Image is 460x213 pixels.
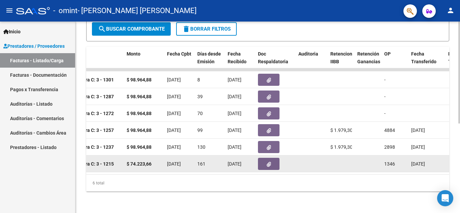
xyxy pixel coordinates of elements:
[167,128,181,133] span: [DATE]
[73,111,114,116] strong: Factura C: 3 - 1272
[411,128,425,133] span: [DATE]
[258,51,288,64] span: Doc Respaldatoria
[355,47,382,76] datatable-header-cell: Retención Ganancias
[328,47,355,76] datatable-header-cell: Retencion IIBB
[228,144,241,150] span: [DATE]
[127,51,140,57] span: Monto
[164,47,195,76] datatable-header-cell: Fecha Cpbt
[167,77,181,82] span: [DATE]
[411,51,436,64] span: Fecha Transferido
[384,144,395,150] span: 2898
[357,51,380,64] span: Retención Ganancias
[298,51,318,57] span: Auditoria
[176,22,237,36] button: Borrar Filtros
[384,77,386,82] span: -
[182,25,190,33] mat-icon: delete
[330,128,353,133] span: $ 1.979,30
[411,144,425,150] span: [DATE]
[5,6,13,14] mat-icon: menu
[384,51,391,57] span: OP
[167,94,181,99] span: [DATE]
[296,47,328,76] datatable-header-cell: Auditoria
[167,51,191,57] span: Fecha Cpbt
[437,190,453,206] div: Open Intercom Messenger
[98,25,106,33] mat-icon: search
[197,128,203,133] span: 99
[53,3,77,18] span: - omint
[197,51,221,64] span: Días desde Emisión
[384,128,395,133] span: 4884
[228,94,241,99] span: [DATE]
[127,111,152,116] strong: $ 98.964,88
[197,111,203,116] span: 70
[330,144,353,150] span: $ 1.979,30
[73,128,114,133] strong: Factura C: 3 - 1257
[73,94,114,99] strong: Factura C: 3 - 1287
[73,77,114,82] strong: Factura C: 3 - 1301
[384,161,395,167] span: 1346
[127,77,152,82] strong: $ 98.964,88
[197,161,205,167] span: 161
[98,26,165,32] span: Buscar Comprobante
[408,47,446,76] datatable-header-cell: Fecha Transferido
[182,26,231,32] span: Borrar Filtros
[197,144,205,150] span: 130
[228,77,241,82] span: [DATE]
[330,51,352,64] span: Retencion IIBB
[195,47,225,76] datatable-header-cell: Días desde Emisión
[382,47,408,76] datatable-header-cell: OP
[53,47,124,76] datatable-header-cell: CPBT
[167,111,181,116] span: [DATE]
[384,94,386,99] span: -
[127,161,152,167] strong: $ 74.223,66
[228,128,241,133] span: [DATE]
[86,175,449,191] div: 6 total
[77,3,197,18] span: - [PERSON_NAME] [PERSON_NAME]
[167,161,181,167] span: [DATE]
[92,22,171,36] button: Buscar Comprobante
[255,47,296,76] datatable-header-cell: Doc Respaldatoria
[197,94,203,99] span: 39
[127,94,152,99] strong: $ 98.964,88
[225,47,255,76] datatable-header-cell: Fecha Recibido
[384,111,386,116] span: -
[127,128,152,133] strong: $ 98.964,88
[228,161,241,167] span: [DATE]
[167,144,181,150] span: [DATE]
[127,144,152,150] strong: $ 98.964,88
[124,47,164,76] datatable-header-cell: Monto
[3,42,65,50] span: Prestadores / Proveedores
[228,51,247,64] span: Fecha Recibido
[411,161,425,167] span: [DATE]
[228,111,241,116] span: [DATE]
[73,144,114,150] strong: Factura C: 3 - 1237
[3,28,21,35] span: Inicio
[197,77,200,82] span: 8
[73,161,114,167] strong: Factura C: 3 - 1215
[447,6,455,14] mat-icon: person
